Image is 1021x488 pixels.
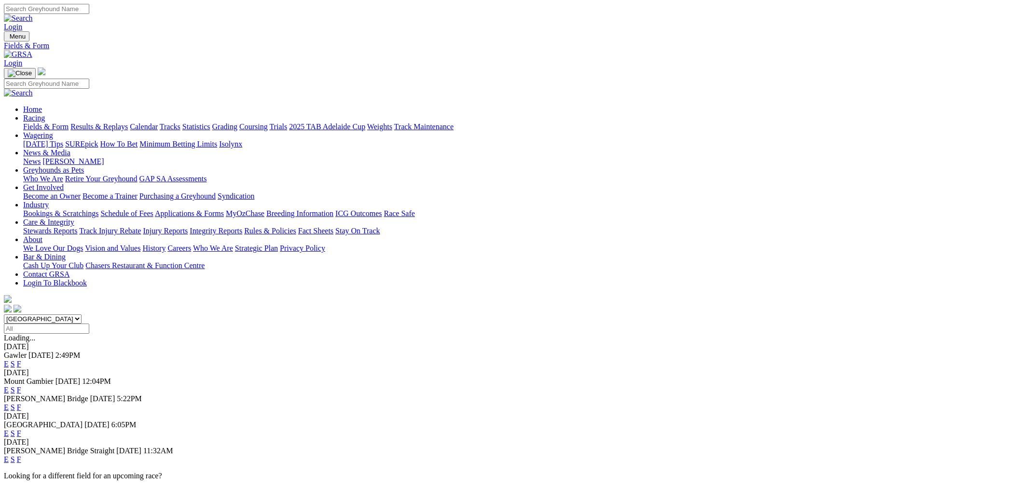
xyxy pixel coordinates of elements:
span: 2:49PM [55,351,81,359]
a: Login To Blackbook [23,279,87,287]
img: Search [4,89,33,97]
a: Minimum Betting Limits [139,140,217,148]
a: Who We Are [193,244,233,252]
a: Isolynx [219,140,242,148]
a: F [17,429,21,437]
input: Select date [4,324,89,334]
a: Syndication [218,192,254,200]
a: Who We Are [23,175,63,183]
a: Weights [367,122,392,131]
a: Greyhounds as Pets [23,166,84,174]
a: Statistics [182,122,210,131]
a: E [4,360,9,368]
input: Search [4,79,89,89]
a: Injury Reports [143,227,188,235]
span: [DATE] [84,420,110,429]
a: Racing [23,114,45,122]
a: Coursing [239,122,268,131]
a: [DATE] Tips [23,140,63,148]
a: Cash Up Your Club [23,261,83,270]
div: [DATE] [4,438,1017,447]
img: logo-grsa-white.png [38,68,45,75]
a: Tracks [160,122,180,131]
a: F [17,403,21,411]
span: [DATE] [55,377,81,385]
a: Wagering [23,131,53,139]
a: 2025 TAB Adelaide Cup [289,122,365,131]
a: How To Bet [100,140,138,148]
a: Schedule of Fees [100,209,153,217]
img: logo-grsa-white.png [4,295,12,303]
div: [DATE] [4,342,1017,351]
span: 6:05PM [111,420,137,429]
button: Toggle navigation [4,68,36,79]
a: Get Involved [23,183,64,191]
a: [PERSON_NAME] [42,157,104,165]
span: Loading... [4,334,35,342]
span: [PERSON_NAME] Bridge [4,394,88,403]
a: F [17,455,21,463]
a: Track Injury Rebate [79,227,141,235]
a: E [4,403,9,411]
img: twitter.svg [14,305,21,312]
a: Purchasing a Greyhound [139,192,216,200]
input: Search [4,4,89,14]
a: Grading [212,122,237,131]
a: S [11,360,15,368]
a: S [11,403,15,411]
a: Rules & Policies [244,227,296,235]
a: GAP SA Assessments [139,175,207,183]
a: E [4,386,9,394]
a: Care & Integrity [23,218,74,226]
a: Retire Your Greyhound [65,175,138,183]
div: Care & Integrity [23,227,1017,235]
a: S [11,386,15,394]
a: Bookings & Scratchings [23,209,98,217]
a: Login [4,23,22,31]
a: History [142,244,166,252]
a: News [23,157,41,165]
div: Greyhounds as Pets [23,175,1017,183]
img: Search [4,14,33,23]
span: [DATE] [90,394,115,403]
a: Strategic Plan [235,244,278,252]
a: Stay On Track [335,227,380,235]
a: E [4,455,9,463]
img: facebook.svg [4,305,12,312]
span: [DATE] [116,447,141,455]
span: Menu [10,33,26,40]
a: Trials [269,122,287,131]
a: Become an Owner [23,192,81,200]
span: 12:04PM [82,377,111,385]
a: Become a Trainer [83,192,138,200]
p: Looking for a different field for an upcoming race? [4,472,1017,480]
div: Get Involved [23,192,1017,201]
div: Industry [23,209,1017,218]
div: [DATE] [4,412,1017,420]
div: Racing [23,122,1017,131]
span: [PERSON_NAME] Bridge Straight [4,447,114,455]
a: Fields & Form [23,122,69,131]
span: Gawler [4,351,27,359]
a: About [23,235,42,244]
a: Privacy Policy [280,244,325,252]
a: F [17,360,21,368]
a: S [11,429,15,437]
a: Fields & Form [4,41,1017,50]
div: Wagering [23,140,1017,149]
span: [GEOGRAPHIC_DATA] [4,420,83,429]
a: Vision and Values [85,244,140,252]
a: S [11,455,15,463]
a: Integrity Reports [190,227,242,235]
a: News & Media [23,149,70,157]
img: Close [8,69,32,77]
a: Careers [167,244,191,252]
a: We Love Our Dogs [23,244,83,252]
a: Results & Replays [70,122,128,131]
div: News & Media [23,157,1017,166]
a: ICG Outcomes [335,209,382,217]
a: MyOzChase [226,209,264,217]
div: Bar & Dining [23,261,1017,270]
a: Fact Sheets [298,227,333,235]
a: SUREpick [65,140,98,148]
